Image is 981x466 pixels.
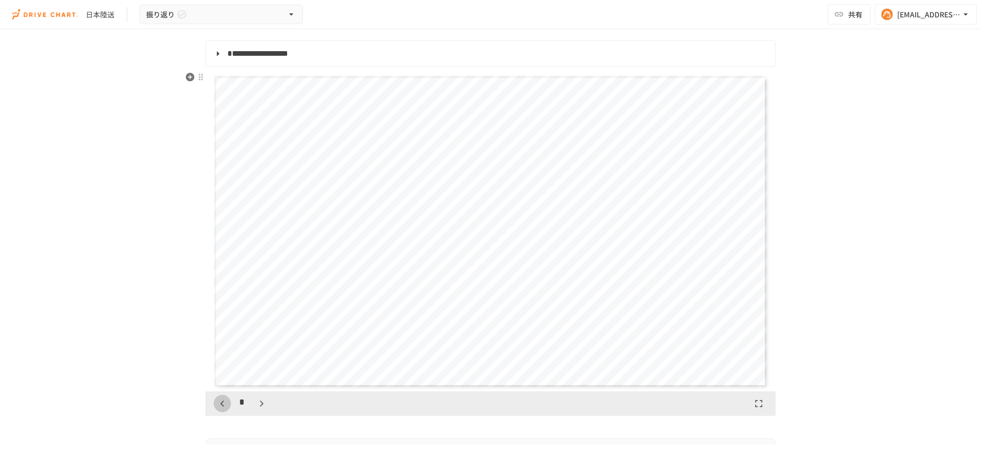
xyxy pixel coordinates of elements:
[146,8,175,21] span: 振り返り
[897,8,961,21] div: [EMAIL_ADDRESS][PERSON_NAME][DOMAIN_NAME]
[828,4,871,25] button: 共有
[205,71,776,391] div: Page 8
[875,4,977,25] button: [EMAIL_ADDRESS][PERSON_NAME][DOMAIN_NAME]
[86,9,114,20] div: 日本陸送
[139,5,303,25] button: 振り返り
[12,6,78,23] img: i9VDDS9JuLRLX3JIUyK59LcYp6Y9cayLPHs4hOxMB9W
[848,9,862,20] span: 共有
